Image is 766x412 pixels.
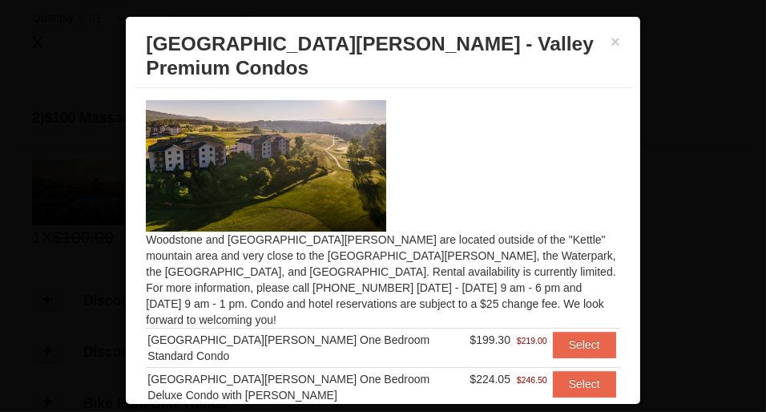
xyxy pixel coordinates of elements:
[517,372,547,388] span: $246.50
[147,332,466,364] div: [GEOGRAPHIC_DATA][PERSON_NAME] One Bedroom Standard Condo
[134,88,631,409] div: Woodstone and [GEOGRAPHIC_DATA][PERSON_NAME] are located outside of the "Kettle" mountain area an...
[553,371,616,397] button: Select
[146,33,594,79] span: [GEOGRAPHIC_DATA][PERSON_NAME] - Valley Premium Condos
[553,332,616,357] button: Select
[470,333,510,346] span: $199.30
[517,333,547,349] span: $219.00
[470,373,510,386] span: $224.05
[146,100,386,232] img: 19219041-4-ec11c166.jpg
[611,34,620,50] button: ×
[147,371,466,403] div: [GEOGRAPHIC_DATA][PERSON_NAME] One Bedroom Deluxe Condo with [PERSON_NAME]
